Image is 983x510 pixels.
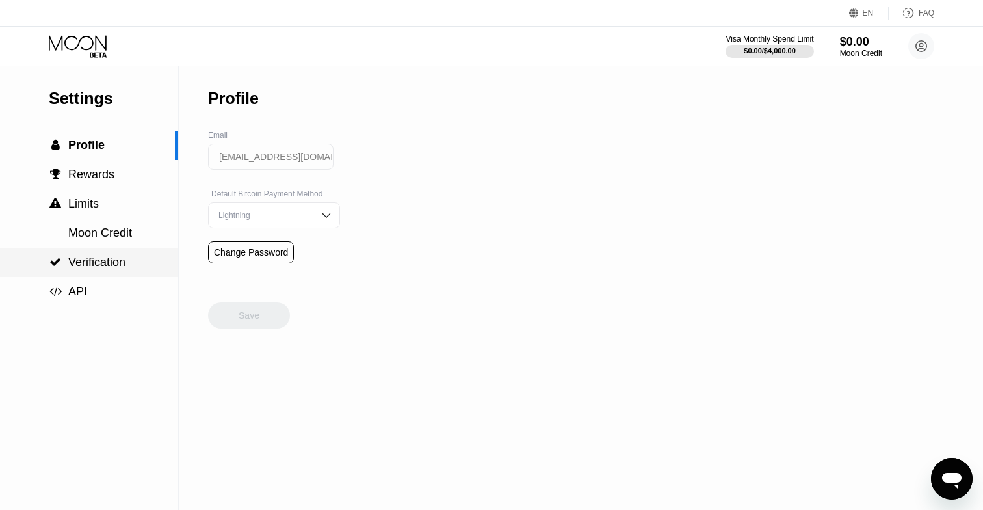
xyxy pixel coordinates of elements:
[208,89,259,108] div: Profile
[49,139,62,151] div: 
[208,189,340,198] div: Default Bitcoin Payment Method
[889,7,934,20] div: FAQ
[68,168,114,181] span: Rewards
[840,35,882,49] div: $0.00
[840,49,882,58] div: Moon Credit
[68,197,99,210] span: Limits
[215,211,313,220] div: Lightning
[49,89,178,108] div: Settings
[931,458,973,500] iframe: Button to launch messaging window
[49,168,62,180] div: 
[49,256,61,268] span: 
[208,131,340,140] div: Email
[214,247,288,258] div: Change Password
[68,139,105,152] span: Profile
[68,256,125,269] span: Verification
[726,34,813,44] div: Visa Monthly Spend Limit
[208,241,294,263] div: Change Password
[726,34,813,58] div: Visa Monthly Spend Limit$0.00/$4,000.00
[849,7,889,20] div: EN
[840,35,882,58] div: $0.00Moon Credit
[919,8,934,18] div: FAQ
[49,256,62,268] div: 
[68,285,87,298] span: API
[49,198,61,209] span: 
[49,286,62,297] span: 
[49,198,62,209] div: 
[68,226,132,239] span: Moon Credit
[863,8,874,18] div: EN
[51,139,60,151] span: 
[50,168,61,180] span: 
[744,47,796,55] div: $0.00 / $4,000.00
